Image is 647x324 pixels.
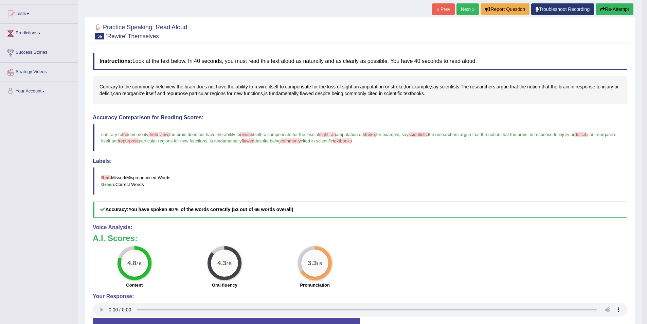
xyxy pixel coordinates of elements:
span: flawed [241,138,254,143]
h4: Voice Analysis: [93,224,627,231]
span: Click to see word definition [360,83,383,90]
span: particular regions for new functions [139,138,208,143]
span: Click to see word definition [269,90,299,97]
span: in response to injury or [530,132,575,137]
span: Click to see word definition [331,90,343,97]
span: Click to see word definition [461,83,469,90]
span: Click to see word definition [210,90,226,97]
span: the researchers argue that the notion that the brain [428,132,527,137]
span: Click to see word definition [113,90,121,97]
span: the [122,132,128,137]
span: despite being [254,138,281,143]
span: Click to see word definition [391,83,403,90]
b: You have spoken 80 % of the words correctly (53 out of 66 words overall) [128,207,293,212]
h4: Accuracy Comparison for Reading Scores: [93,115,627,121]
span: Click to see word definition [327,83,336,90]
span: Click to see word definition [405,83,410,90]
span: -held [148,132,158,137]
a: Tests [0,4,78,21]
span: Click to see word definition [559,83,569,90]
span: view, [159,132,169,137]
small: / 6 [137,261,142,266]
span: cited in scientific [301,138,333,143]
span: Click to see word definition [166,83,175,90]
h4: Labels: [93,158,627,164]
span: Click to see word definition [541,83,549,90]
span: say [402,132,409,137]
span: 56 [95,33,104,39]
span: Click to see word definition [146,90,156,97]
span: textbooks [333,138,352,143]
span: Click to see word definition [124,83,131,90]
a: « Prev [432,3,454,15]
label: Pronunciation [300,282,329,288]
span: Click to see word definition [119,83,123,90]
span: Click to see word definition [412,83,430,90]
h2: Practice Speaking: Read Aloud [93,22,187,39]
span: Click to see word definition [367,90,378,97]
span: Click to see word definition [216,83,226,90]
span: Click to see word definition [132,83,154,90]
label: Oral fluency [212,282,237,288]
big: 4.3 [218,259,227,267]
span: Click to see word definition [384,90,402,97]
div: - , , , , . , , , . [93,76,627,104]
small: / 5 [317,261,322,266]
span: Click to see word definition [234,90,242,97]
span: repurpose [119,138,139,143]
span: Click to see word definition [319,83,326,90]
span: Click to see word definition [596,83,600,90]
label: Content [126,282,143,288]
span: Click to see word definition [157,90,165,97]
span: Click to see word definition [510,83,518,90]
a: Next » [456,3,479,15]
span: Click to see word definition [100,90,112,97]
b: A.I. Scores: [93,234,138,243]
span: commonly [128,132,148,137]
span: Click to see word definition [602,83,613,90]
a: Predictions [0,24,78,41]
span: Click to see word definition [166,90,188,97]
span: Click to see word definition [156,83,164,90]
span: rewire [240,132,252,137]
span: Click to see word definition [470,83,495,90]
span: Click to see word definition [249,83,253,90]
span: , [207,138,209,143]
span: Click to see word definition [197,83,207,90]
span: Click to see word definition [189,90,209,97]
small: 'Rewire' Themselves [106,33,159,39]
span: Click to see word definition [185,83,195,90]
button: Report Question [481,3,529,15]
span: scientists. [409,132,428,137]
b: Instructions: [100,58,132,64]
span: Click to see word definition [280,83,284,90]
b: Green: [101,182,115,187]
h5: Accuracy: [93,202,627,218]
span: Click to see word definition [342,83,353,90]
span: Click to see word definition [614,83,618,90]
span: Click to see word definition [208,83,215,90]
button: Re-Attempt [596,3,633,15]
span: deficit, [574,132,587,137]
span: Click to see word definition [576,83,595,90]
span: Click to see word definition [527,83,540,90]
big: 3.3 [308,259,317,267]
span: the brain does not have the ability to [169,132,240,137]
h4: Look at the text below. In 40 seconds, you must read this text aloud as naturally and as clearly ... [93,53,627,70]
span: itself to compensate for the loss of [252,132,319,137]
span: Click to see word definition [285,83,311,90]
span: amputation or [336,132,363,137]
span: Click to see word definition [177,83,183,90]
span: stroke, [363,132,376,137]
small: / 5 [227,261,232,266]
span: Click to see word definition [228,83,234,90]
span: can reorganize itself and [101,132,618,143]
span: Click to see word definition [431,83,438,90]
span: for example [376,132,399,137]
a: Your Account [0,82,78,99]
span: Click to see word definition [100,83,118,90]
span: Click to see word definition [571,83,574,90]
span: Click to see word definition [312,83,318,90]
b: Red: [101,175,111,180]
a: Success Stories [0,43,78,60]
